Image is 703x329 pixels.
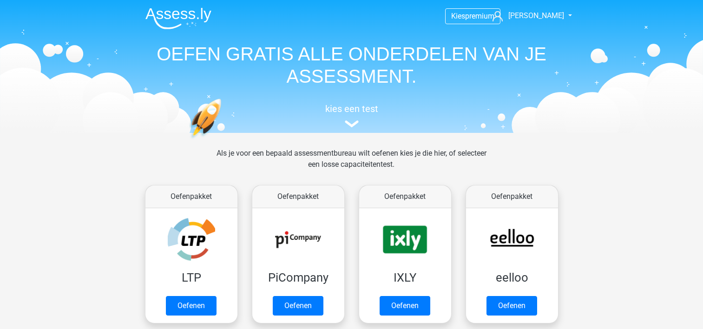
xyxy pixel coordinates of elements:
a: [PERSON_NAME] [489,10,565,21]
h1: OEFEN GRATIS ALLE ONDERDELEN VAN JE ASSESSMENT. [138,43,565,87]
a: Oefenen [380,296,430,316]
div: Als je voor een bepaald assessmentbureau wilt oefenen kies je die hier, of selecteer een losse ca... [209,148,494,181]
a: Kiespremium [446,10,500,22]
span: premium [465,12,494,20]
a: kies een test [138,103,565,128]
a: Oefenen [273,296,323,316]
img: oefenen [189,99,257,183]
span: [PERSON_NAME] [508,11,564,20]
a: Oefenen [486,296,537,316]
img: assessment [345,120,359,127]
h5: kies een test [138,103,565,114]
span: Kies [451,12,465,20]
a: Oefenen [166,296,217,316]
img: Assessly [145,7,211,29]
